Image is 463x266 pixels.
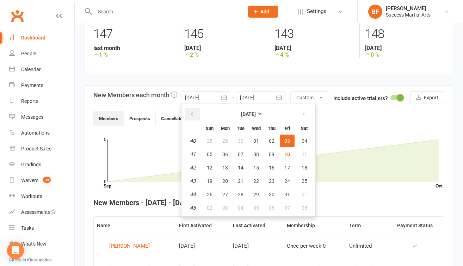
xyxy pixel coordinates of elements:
[284,151,290,157] span: 10
[93,24,173,45] div: 147
[249,188,264,201] button: 29
[302,151,307,157] span: 11
[9,204,74,220] a: Assessments
[365,45,445,51] strong: [DATE]
[222,138,228,144] span: 29
[93,7,239,17] input: Search...
[269,151,274,157] span: 09
[94,111,124,126] button: Members
[222,151,228,157] span: 06
[290,91,328,104] button: Custom
[21,35,45,41] div: Dashboard
[280,202,295,214] button: 07
[218,161,233,174] button: 13
[21,162,41,167] div: Gradings
[253,192,259,197] span: 29
[207,138,212,144] span: 28
[253,151,259,157] span: 08
[124,111,156,126] button: Prospects
[93,45,173,51] strong: last month
[21,51,36,56] div: People
[190,138,196,144] em: 40
[21,193,42,199] div: Workouts
[9,62,74,78] a: Calendar
[9,141,74,157] a: Product Sales
[21,178,38,183] div: Waivers
[368,5,382,19] div: BF
[9,109,74,125] a: Messages
[9,188,74,204] a: Workouts
[284,165,290,171] span: 17
[190,205,196,211] em: 45
[207,192,212,197] span: 26
[202,202,217,214] button: 02
[202,148,217,161] button: 05
[190,151,196,157] em: 41
[269,138,274,144] span: 02
[230,235,283,257] td: [DATE]
[268,126,276,131] small: Thursday
[43,177,51,183] span: 39
[207,178,212,184] span: 19
[249,175,264,187] button: 22
[333,94,388,103] label: Include active triallers?
[184,24,264,45] div: 145
[190,191,196,198] em: 44
[301,126,308,131] small: Saturday
[233,202,248,214] button: 04
[280,135,295,147] button: 03
[207,165,212,171] span: 12
[9,78,74,93] a: Payments
[218,202,233,214] button: 03
[260,9,269,14] span: Add
[249,202,264,214] button: 05
[184,45,264,51] strong: [DATE]
[238,165,243,171] span: 14
[238,205,243,211] span: 04
[296,95,314,100] span: Custom
[280,161,295,174] button: 17
[274,45,354,51] strong: [DATE]
[93,199,444,206] h4: New Members - [DATE] - [DATE]
[295,148,313,161] button: 11
[241,111,256,117] strong: [DATE]
[264,161,279,174] button: 16
[156,111,194,126] button: Cancellations
[253,178,259,184] span: 22
[21,82,43,88] div: Payments
[184,51,264,58] strong: 2 %
[264,148,279,161] button: 09
[253,138,259,144] span: 01
[202,188,217,201] button: 26
[295,202,313,214] button: 08
[176,235,230,257] td: [DATE]
[264,202,279,214] button: 06
[238,192,243,197] span: 28
[190,178,196,184] em: 43
[7,242,24,259] div: Open Intercom Messenger
[249,161,264,174] button: 15
[21,98,38,104] div: Reports
[233,161,248,174] button: 14
[8,7,26,25] a: Clubworx
[264,135,279,147] button: 02
[9,30,74,46] a: Dashboard
[386,12,431,18] div: Success Martial Arts
[264,175,279,187] button: 23
[295,188,313,201] button: 01
[386,5,431,12] div: [PERSON_NAME]
[94,217,176,235] th: Name
[222,178,228,184] span: 20
[21,225,34,231] div: Tasks
[230,217,283,235] th: Last Activated
[284,138,290,144] span: 03
[233,188,248,201] button: 28
[284,178,290,184] span: 24
[9,236,74,252] a: What's New
[269,178,274,184] span: 23
[269,192,274,197] span: 30
[233,148,248,161] button: 07
[248,6,278,18] button: Add
[302,205,307,211] span: 08
[221,126,230,131] small: Monday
